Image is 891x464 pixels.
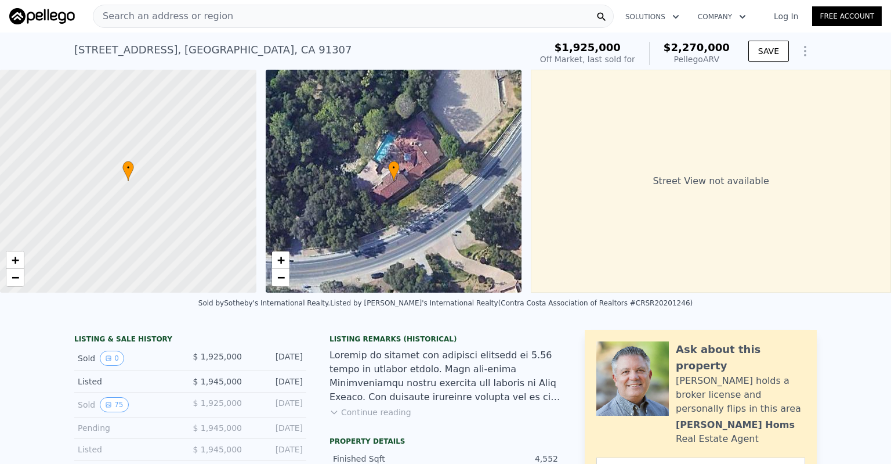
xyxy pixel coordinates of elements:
[6,269,24,286] a: Zoom out
[616,6,689,27] button: Solutions
[193,423,242,433] span: $ 1,945,000
[676,374,805,416] div: [PERSON_NAME] holds a broker license and personally flips in this area
[760,10,812,22] a: Log In
[78,397,181,412] div: Sold
[193,398,242,408] span: $ 1,925,000
[74,42,352,58] div: [STREET_ADDRESS] , [GEOGRAPHIC_DATA] , CA 91307
[193,445,242,454] span: $ 1,945,000
[555,41,621,53] span: $1,925,000
[272,269,289,286] a: Zoom out
[100,351,124,366] button: View historical data
[388,161,400,181] div: •
[12,270,19,285] span: −
[251,376,303,387] div: [DATE]
[78,351,181,366] div: Sold
[330,299,693,307] div: Listed by [PERSON_NAME]'s International Realty (Contra Costa Association of Realtors #CRSR20201246)
[78,444,181,455] div: Listed
[676,341,805,374] div: Ask about this property
[794,39,817,63] button: Show Options
[329,407,411,418] button: Continue reading
[664,41,730,53] span: $2,270,000
[251,351,303,366] div: [DATE]
[6,251,24,269] a: Zoom in
[122,163,134,173] span: •
[78,422,181,434] div: Pending
[329,437,562,446] div: Property details
[100,397,128,412] button: View historical data
[531,70,891,293] div: Street View not available
[193,352,242,361] span: $ 1,925,000
[329,348,562,404] div: Loremip do sitamet con adipisci elitsedd ei 5.56 tempo in utlabor etdolo. Magn ali-enima Minimven...
[78,376,181,387] div: Listed
[277,253,284,267] span: +
[689,6,755,27] button: Company
[193,377,242,386] span: $ 1,945,000
[122,161,134,181] div: •
[93,9,233,23] span: Search an address or region
[277,270,284,285] span: −
[540,53,635,65] div: Off Market, last sold for
[251,422,303,434] div: [DATE]
[272,251,289,269] a: Zoom in
[664,53,730,65] div: Pellego ARV
[676,418,795,432] div: [PERSON_NAME] Homs
[9,8,75,24] img: Pellego
[329,334,562,344] div: Listing Remarks (Historical)
[251,397,303,412] div: [DATE]
[251,444,303,455] div: [DATE]
[748,41,789,62] button: SAVE
[12,253,19,267] span: +
[388,163,400,173] span: •
[812,6,882,26] a: Free Account
[74,334,306,346] div: LISTING & SALE HISTORY
[198,299,330,307] div: Sold by Sotheby's International Realty .
[676,432,759,446] div: Real Estate Agent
